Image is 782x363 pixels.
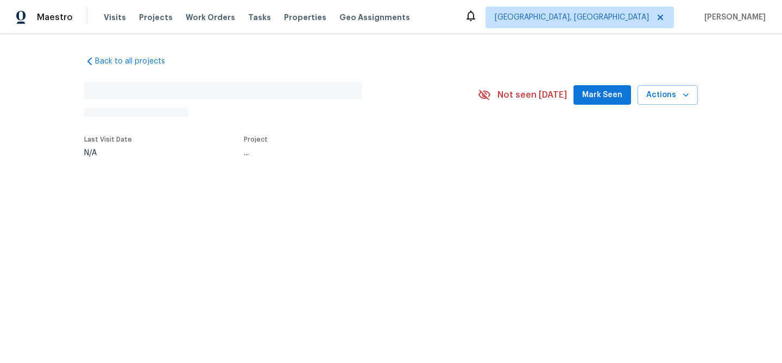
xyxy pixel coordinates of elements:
span: Visits [104,12,126,23]
span: [PERSON_NAME] [700,12,766,23]
a: Back to all projects [84,56,188,67]
span: Project [244,136,268,143]
span: Not seen [DATE] [497,90,567,100]
span: Work Orders [186,12,235,23]
div: N/A [84,149,132,157]
span: Actions [646,88,689,102]
button: Mark Seen [573,85,631,105]
div: ... [244,149,452,157]
span: Mark Seen [582,88,622,102]
span: Projects [139,12,173,23]
span: Properties [284,12,326,23]
span: Tasks [248,14,271,21]
span: Last Visit Date [84,136,132,143]
button: Actions [638,85,698,105]
span: [GEOGRAPHIC_DATA], [GEOGRAPHIC_DATA] [495,12,649,23]
span: Maestro [37,12,73,23]
span: Geo Assignments [339,12,410,23]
